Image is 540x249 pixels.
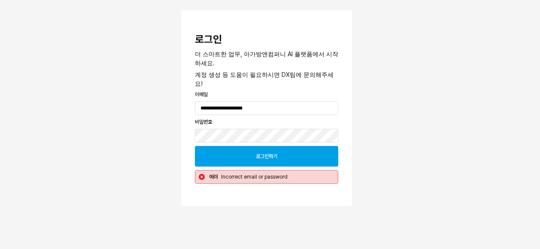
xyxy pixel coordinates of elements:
p: 더 스마트한 업무, 아가방앤컴퍼니 AI 플랫폼에서 시작하세요. [195,49,338,67]
p: 계정 생성 등 도움이 필요하시면 DX팀에 문의해주세요! [195,70,338,88]
p: 로그인하기 [256,153,277,160]
p: 에러 [209,173,218,181]
p: 비밀번호 [195,118,338,126]
h3: 로그인 [195,33,338,46]
p: 이메일 [195,91,338,98]
button: 로그인하기 [195,146,338,167]
p: Incorrect email or password [221,173,331,181]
